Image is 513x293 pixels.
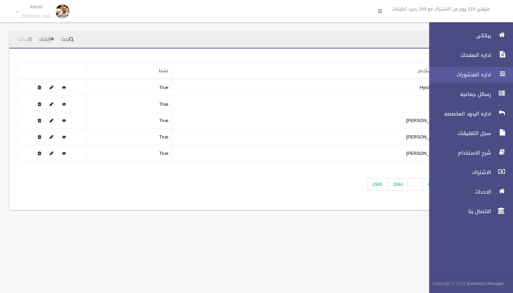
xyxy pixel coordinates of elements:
[423,52,493,59] span: اداره الصفحات
[62,133,66,141] a: Detail
[423,130,493,137] span: سجل التعليقات
[406,116,444,125] a: [PERSON_NAME]
[86,112,171,128] td: True
[387,178,408,190] a: 2994
[50,133,53,141] a: Edit
[423,28,513,43] a: بياناتى
[423,106,513,121] a: اداره الردود المخصصه
[423,71,493,78] span: اداره المنشورات
[423,110,493,117] span: اداره الردود المخصصه
[50,149,53,158] a: Edit
[159,66,168,75] a: نشط
[423,67,513,82] a: اداره المنشورات
[423,91,493,98] span: رسائل جماعيه
[22,14,51,19] small: Facebook User
[406,149,444,158] a: [PERSON_NAME]
[86,128,171,145] td: True
[423,47,513,63] a: اداره الصفحات
[423,204,513,219] a: الاتصال بنا
[86,145,171,161] td: True
[22,4,51,9] p: admin
[423,32,493,39] span: بياناتى
[423,149,493,156] span: شرح الاستخدام
[171,63,450,79] th: اسم المستخدم
[467,280,504,287] strong: Bussiness Manager
[423,145,513,160] a: شرح الاستخدام
[50,116,53,125] a: Edit
[422,178,435,190] a: 4
[62,116,66,125] a: Detail
[50,83,53,92] a: Edit
[420,83,444,92] a: Hysal Mody
[58,33,76,46] a: بحث
[423,169,493,176] span: الاشتراك
[423,87,513,102] a: رسائل جماعيه
[62,83,66,92] a: Detail
[406,133,444,141] a: [PERSON_NAME]
[86,96,171,112] td: True
[50,100,53,108] a: Edit
[423,188,493,195] span: الاحداث
[423,208,493,215] span: الاتصال بنا
[408,178,423,190] span: …
[62,149,66,158] a: Detail
[423,126,513,141] a: سجل التعليقات
[367,178,388,190] a: 2995
[62,100,66,108] a: Detail
[423,165,513,180] a: الاشتراك
[36,33,57,46] a: إنشاء
[423,184,513,200] a: الاحداث
[432,280,466,287] span: Copyright © 2015
[86,79,171,96] td: True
